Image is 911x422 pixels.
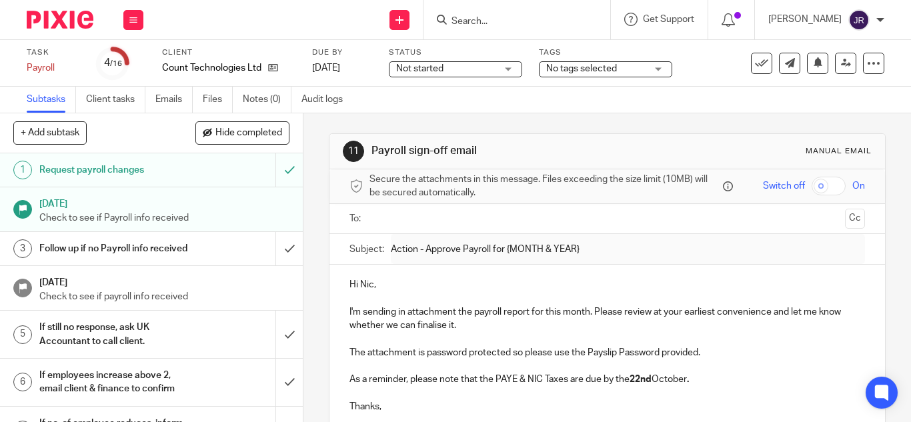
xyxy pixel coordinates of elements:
div: 6 [13,373,32,391]
span: Not started [396,64,443,73]
div: 3 [13,239,32,258]
span: Switch off [763,179,805,193]
p: Check to see if payroll info received [39,290,290,303]
h1: Payroll sign-off email [371,144,636,158]
p: As a reminder, please note that the PAYE & NIC Taxes are due by the October [349,373,865,386]
a: Client tasks [86,87,145,113]
h1: [DATE] [39,273,290,289]
p: Thanks, [349,400,865,413]
div: 4 [104,55,122,71]
button: Hide completed [195,121,289,144]
label: Client [162,47,295,58]
label: Due by [312,47,372,58]
div: 1 [13,161,32,179]
a: Subtasks [27,87,76,113]
a: Audit logs [301,87,353,113]
h1: Request payroll changes [39,160,188,180]
p: I'm sending in attachment the payroll report for this month. Please review at your earliest conve... [349,305,865,333]
a: Notes (0) [243,87,291,113]
a: Emails [155,87,193,113]
input: Search [450,16,570,28]
button: + Add subtask [13,121,87,144]
h1: If employees increase above 2, email client & finance to confirm [39,365,188,399]
span: On [852,179,865,193]
label: To: [349,212,364,225]
img: Pixie [27,11,93,29]
p: Check to see if Payroll info received [39,211,290,225]
div: 11 [343,141,364,162]
a: Files [203,87,233,113]
div: Payroll [27,61,80,75]
span: No tags selected [546,64,617,73]
p: [PERSON_NAME] [768,13,842,26]
label: Subject: [349,243,384,256]
button: Cc [845,209,865,229]
small: /16 [110,60,122,67]
p: The attachment is password protected so please use the Payslip Password provided. [349,346,865,359]
strong: 22nd [630,375,652,384]
span: [DATE] [312,63,340,73]
label: Status [389,47,522,58]
span: Secure the attachments in this message. Files exceeding the size limit (10MB) will be secured aut... [369,173,720,200]
span: Hide completed [215,128,282,139]
h1: If still no response, ask UK Accountant to call client. [39,317,188,351]
strong: . [687,375,689,384]
h1: [DATE] [39,194,290,211]
p: Hi Nic, [349,278,865,291]
h1: Follow up if no Payroll info received [39,239,188,259]
label: Tags [539,47,672,58]
img: svg%3E [848,9,870,31]
div: Manual email [806,146,872,157]
span: Get Support [643,15,694,24]
label: Task [27,47,80,58]
p: Count Technologies Ltd [162,61,261,75]
div: 5 [13,325,32,344]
